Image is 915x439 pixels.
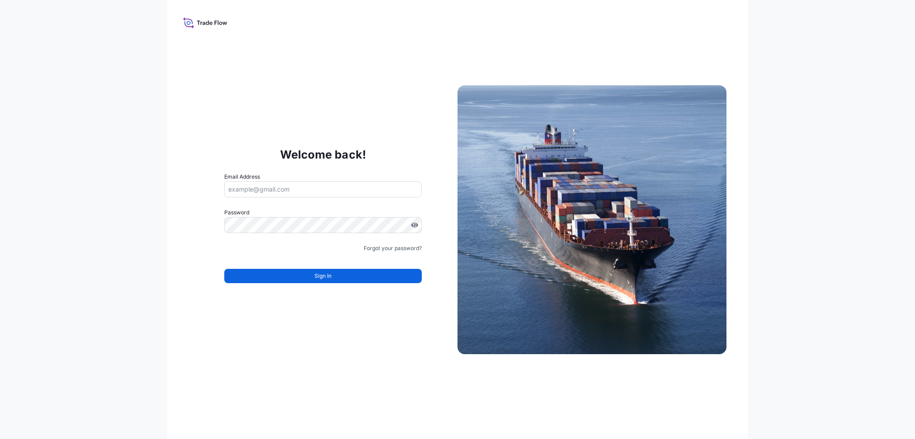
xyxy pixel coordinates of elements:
img: Ship illustration [457,85,726,354]
label: Email Address [224,172,260,181]
button: Sign In [224,269,422,283]
a: Forgot your password? [364,244,422,253]
input: example@gmail.com [224,181,422,197]
button: Show password [411,222,418,229]
span: Sign In [315,272,332,280]
label: Password [224,208,422,217]
p: Welcome back! [280,147,366,162]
